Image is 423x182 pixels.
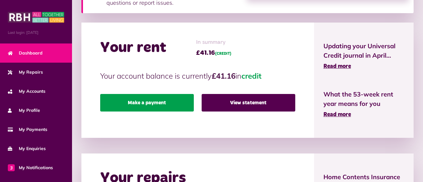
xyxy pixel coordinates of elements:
h2: Your rent [100,39,166,57]
span: credit [241,71,261,81]
span: My Profile [8,107,40,114]
span: Last login: [DATE] [8,30,64,35]
span: Read more [323,64,351,69]
span: My Notifications [8,164,53,171]
span: In summary [196,38,231,47]
a: Make a payment [100,94,194,112]
span: Updating your Universal Credit journal in April... [323,41,404,60]
span: My Accounts [8,88,45,95]
img: MyRBH [8,11,64,23]
strong: £41.16 [212,71,235,81]
span: 3 [8,164,15,171]
span: My Payments [8,126,47,133]
span: Read more [323,112,351,117]
a: What the 53-week rent year means for you Read more [323,90,404,119]
span: £41.16 [196,48,231,58]
span: Dashboard [8,50,43,56]
span: My Enquiries [8,145,46,152]
span: My Repairs [8,69,43,75]
p: Your account balance is currently in [100,70,295,81]
span: What the 53-week rent year means for you [323,90,404,108]
a: View statement [202,94,295,112]
a: Updating your Universal Credit journal in April... Read more [323,41,404,71]
span: (CREDIT) [215,52,231,56]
